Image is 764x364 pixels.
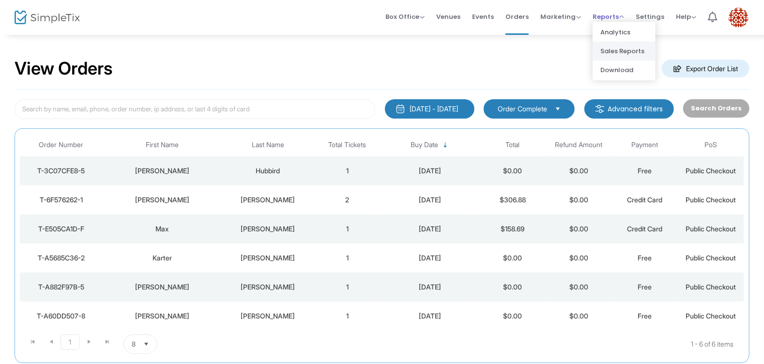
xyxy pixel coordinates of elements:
[385,12,425,21] span: Box Office
[472,4,494,29] span: Events
[546,243,612,273] td: $0.00
[442,141,449,149] span: Sortable
[631,141,658,149] span: Payment
[593,61,656,79] li: Download
[546,302,612,331] td: $0.00
[638,167,652,175] span: Free
[314,134,381,156] th: Total Tickets
[411,141,438,149] span: Buy Date
[479,273,546,302] td: $0.00
[479,134,546,156] th: Total
[105,311,219,321] div: Janae
[383,282,477,292] div: 8/18/2025
[410,104,458,114] div: [DATE] - [DATE]
[479,302,546,331] td: $0.00
[224,195,312,205] div: Ellis
[479,185,546,214] td: $306.88
[383,166,477,176] div: 8/19/2025
[314,273,381,302] td: 1
[546,273,612,302] td: $0.00
[396,104,405,114] img: monthly
[224,224,312,234] div: Chen
[705,141,718,149] span: PoS
[546,214,612,243] td: $0.00
[105,195,219,205] div: Eric
[436,4,460,29] span: Venues
[505,4,529,29] span: Orders
[105,166,219,176] div: Octavio
[627,225,662,233] span: Credit Card
[498,104,547,114] span: Order Complete
[662,60,749,77] m-button: Export Order List
[584,99,674,119] m-button: Advanced filters
[385,99,474,119] button: [DATE] - [DATE]
[105,253,219,263] div: Karter
[224,282,312,292] div: Morris
[252,141,284,149] span: Last Name
[593,12,624,21] span: Reports
[39,141,83,149] span: Order Number
[22,195,100,205] div: T-6F576262-1
[638,312,652,320] span: Free
[314,185,381,214] td: 2
[686,283,736,291] span: Public Checkout
[479,156,546,185] td: $0.00
[638,283,652,291] span: Free
[132,339,136,349] span: 8
[314,156,381,185] td: 1
[540,12,581,21] span: Marketing
[224,253,312,263] div: Malone
[383,311,477,321] div: 8/18/2025
[22,282,100,292] div: T-A882F97B-5
[546,134,612,156] th: Refund Amount
[676,12,696,21] span: Help
[105,224,219,234] div: Max
[638,254,652,262] span: Free
[627,196,662,204] span: Credit Card
[383,253,477,263] div: 8/18/2025
[61,334,80,350] span: Page 1
[686,225,736,233] span: Public Checkout
[22,224,100,234] div: T-E505CA1D-F
[146,141,179,149] span: First Name
[22,253,100,263] div: T-A5685C36-2
[686,254,736,262] span: Public Checkout
[636,4,664,29] span: Settings
[546,156,612,185] td: $0.00
[479,214,546,243] td: $158.69
[593,42,656,61] li: Sales Reports
[686,196,736,204] span: Public Checkout
[314,302,381,331] td: 1
[479,243,546,273] td: $0.00
[383,224,477,234] div: 8/18/2025
[139,335,153,353] button: Select
[15,99,375,119] input: Search by name, email, phone, order number, ip address, or last 4 digits of card
[22,166,100,176] div: T-3C07CFE8-5
[105,282,219,292] div: Ryan
[20,134,744,331] div: Data table
[314,214,381,243] td: 1
[22,311,100,321] div: T-A60DD507-8
[546,185,612,214] td: $0.00
[15,58,113,79] h2: View Orders
[254,334,733,354] kendo-pager-info: 1 - 6 of 6 items
[593,23,656,42] li: Analytics
[595,104,605,114] img: filter
[686,312,736,320] span: Public Checkout
[224,311,312,321] div: Gordon
[383,195,477,205] div: 8/18/2025
[551,104,565,114] button: Select
[686,167,736,175] span: Public Checkout
[224,166,312,176] div: Hubbird
[314,243,381,273] td: 1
